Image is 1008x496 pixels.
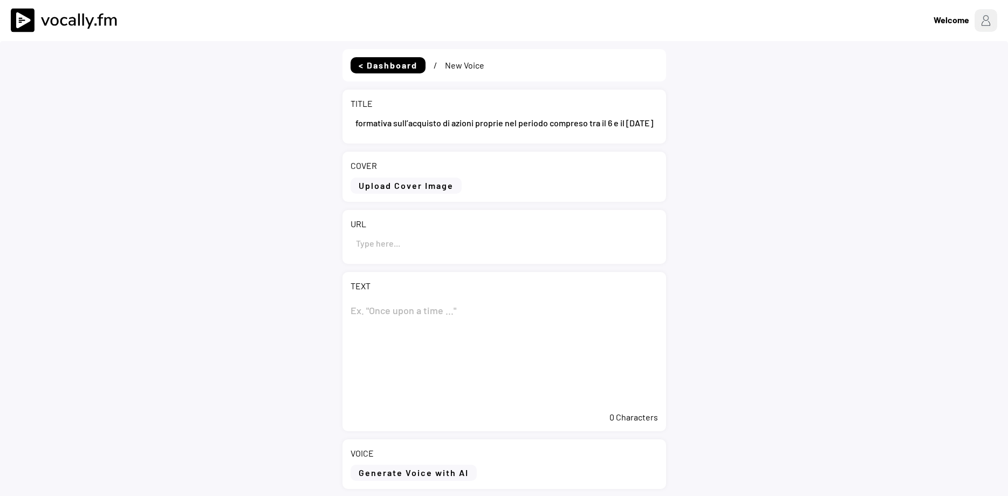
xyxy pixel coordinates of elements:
[351,57,426,73] button: < Dashboard
[934,13,969,26] div: Welcome
[434,59,437,71] div: /
[11,8,124,32] img: vocally%20logo.svg
[351,218,366,230] div: URL
[975,9,997,32] img: Profile%20Placeholder.png
[351,110,658,135] input: Ex. "My great content"
[445,59,484,71] div: New Voice
[351,447,374,459] div: VOICE
[351,178,462,194] button: Upload Cover Image
[351,280,371,292] div: TEXT
[351,411,658,423] div: 0 Characters
[351,98,373,110] div: TITLE
[351,465,477,481] button: Generate Voice with AI
[351,230,658,256] input: Type here...
[351,160,377,172] div: COVER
